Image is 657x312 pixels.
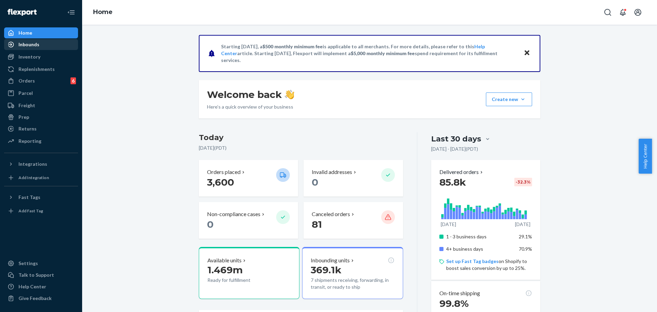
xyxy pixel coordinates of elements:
p: On-time shipping [439,289,480,297]
button: Close Navigation [64,5,78,19]
button: Fast Tags [4,192,78,203]
button: Orders placed 3,600 [199,160,298,197]
h1: Welcome back [207,88,294,101]
button: Give Feedback [4,293,78,304]
p: 4+ business days [446,246,514,252]
a: Settings [4,258,78,269]
div: Returns [18,125,37,132]
div: Last 30 days [431,134,481,144]
a: Add Integration [4,172,78,183]
p: Inbounding units [311,257,350,264]
button: Create new [486,92,532,106]
button: Available units1.469mReady for fulfillment [199,247,299,299]
a: Home [4,27,78,38]
button: Open Search Box [601,5,615,19]
div: Orders [18,77,35,84]
p: Available units [207,257,242,264]
div: 6 [70,77,76,84]
a: Replenishments [4,64,78,75]
p: Ready for fulfillment [207,277,271,284]
a: Talk to Support [4,270,78,280]
p: on Shopify to boost sales conversion by up to 25%. [446,258,532,272]
span: 81 [312,219,322,230]
div: Settings [18,260,38,267]
span: 0 [312,176,318,188]
div: Fast Tags [18,194,40,201]
div: Integrations [18,161,47,167]
a: Reporting [4,136,78,147]
a: Inbounds [4,39,78,50]
span: 369.1k [311,264,342,276]
p: Here’s a quick overview of your business [207,103,294,110]
span: 70.9% [519,246,532,252]
button: Canceled orders 81 [304,202,403,239]
div: Inbounds [18,41,39,48]
p: [DATE] - [DATE] ( PDT ) [431,146,478,152]
div: Give Feedback [18,295,52,302]
a: Help Center [4,281,78,292]
span: 29.1% [519,234,532,239]
div: Replenishments [18,66,55,73]
button: Open notifications [616,5,630,19]
p: 7 shipments receiving, forwarding, in transit, or ready to ship [311,277,394,290]
button: Open account menu [631,5,645,19]
p: Orders placed [207,168,241,176]
div: Reporting [18,138,41,145]
div: Help Center [18,283,46,290]
button: Help Center [639,139,652,174]
span: $500 monthly minimum fee [262,43,323,49]
button: Close [523,48,531,58]
p: [DATE] [441,221,456,228]
div: Talk to Support [18,272,54,278]
button: Inbounding units369.1k7 shipments receiving, forwarding, in transit, or ready to ship [302,247,403,299]
p: [DATE] [515,221,530,228]
a: Freight [4,100,78,111]
div: Prep [18,114,29,121]
a: Returns [4,123,78,134]
p: 1 - 3 business days [446,233,514,240]
h3: Today [199,132,403,143]
a: Orders6 [4,75,78,86]
img: hand-wave emoji [285,90,294,99]
div: -32.3 % [514,178,532,186]
p: Invalid addresses [312,168,352,176]
div: Add Fast Tag [18,208,43,214]
a: Home [93,8,113,16]
span: 0 [207,219,214,230]
div: Home [18,29,32,36]
span: 1.469m [207,264,243,276]
div: Parcel [18,90,33,97]
button: Non-compliance cases 0 [199,202,298,239]
div: Add Integration [18,175,49,180]
img: Flexport logo [8,9,37,16]
div: Freight [18,102,35,109]
p: [DATE] ( PDT ) [199,145,403,151]
p: Canceled orders [312,210,350,218]
a: Add Fast Tag [4,205,78,216]
button: Delivered orders [439,168,484,176]
p: Non-compliance cases [207,210,260,218]
button: Invalid addresses 0 [304,160,403,197]
p: Starting [DATE], a is applicable to all merchants. For more details, please refer to this article... [221,43,517,64]
a: Prep [4,112,78,123]
span: 3,600 [207,176,234,188]
span: $5,000 monthly minimum fee [351,50,415,56]
button: Integrations [4,159,78,170]
span: 99.8% [439,298,469,309]
div: Inventory [18,53,40,60]
span: 85.8k [439,176,466,188]
a: Inventory [4,51,78,62]
a: Set up Fast Tag badges [446,258,499,264]
a: Parcel [4,88,78,99]
ol: breadcrumbs [88,2,118,22]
